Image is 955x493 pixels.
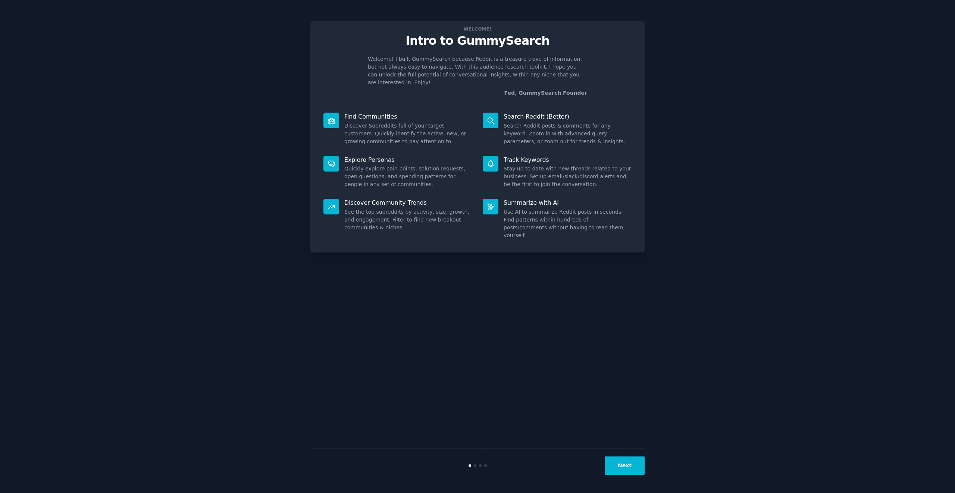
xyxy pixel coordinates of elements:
dd: See the top subreddits by activity, size, growth, and engagement. Filter to find new breakout com... [344,208,472,232]
dd: Use AI to summarize Reddit posts in seconds. Find patterns within hundreds of posts/comments with... [504,208,632,239]
dd: Discover Subreddits full of your target customers. Quickly identify the active, new, or growing c... [344,122,472,145]
p: Explore Personas [344,156,472,164]
dd: Quickly explore pain points, solution requests, open questions, and spending patterns for people ... [344,165,472,188]
p: Summarize with AI [504,199,632,207]
div: - [502,89,587,97]
a: Fed, GummySearch Founder [504,90,587,96]
p: Search Reddit (Better) [504,113,632,120]
p: Track Keywords [504,156,632,164]
dd: Search Reddit posts & comments for any keyword. Zoom in with advanced query parameters, or zoom o... [504,122,632,145]
span: Welcome! [462,25,493,33]
p: Intro to GummySearch [318,34,637,47]
p: Discover Community Trends [344,199,472,207]
p: Find Communities [344,113,472,120]
button: Next [605,456,645,475]
p: Welcome! I built GummySearch because Reddit is a treasure trove of information, but not always ea... [368,55,587,87]
dd: Stay up to date with new threads related to your business. Set up email/slack/discord alerts and ... [504,165,632,188]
